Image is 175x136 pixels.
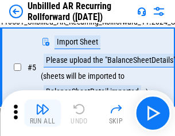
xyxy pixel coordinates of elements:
[98,99,134,127] button: Skip
[55,35,100,49] div: Import Sheet
[152,5,166,18] img: Settings menu
[36,102,49,116] img: Run All
[137,7,146,16] img: Support
[109,102,123,116] img: Skip
[24,99,61,127] button: Run All
[30,118,56,125] div: Run All
[28,63,36,72] span: # 5
[109,118,123,125] div: Skip
[44,85,141,99] div: BalanceSheetDetail-imported
[9,5,23,18] img: Back
[143,104,162,122] img: Main button
[28,1,133,22] div: Unbillled AR Recurring Rollforward ([DATE])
